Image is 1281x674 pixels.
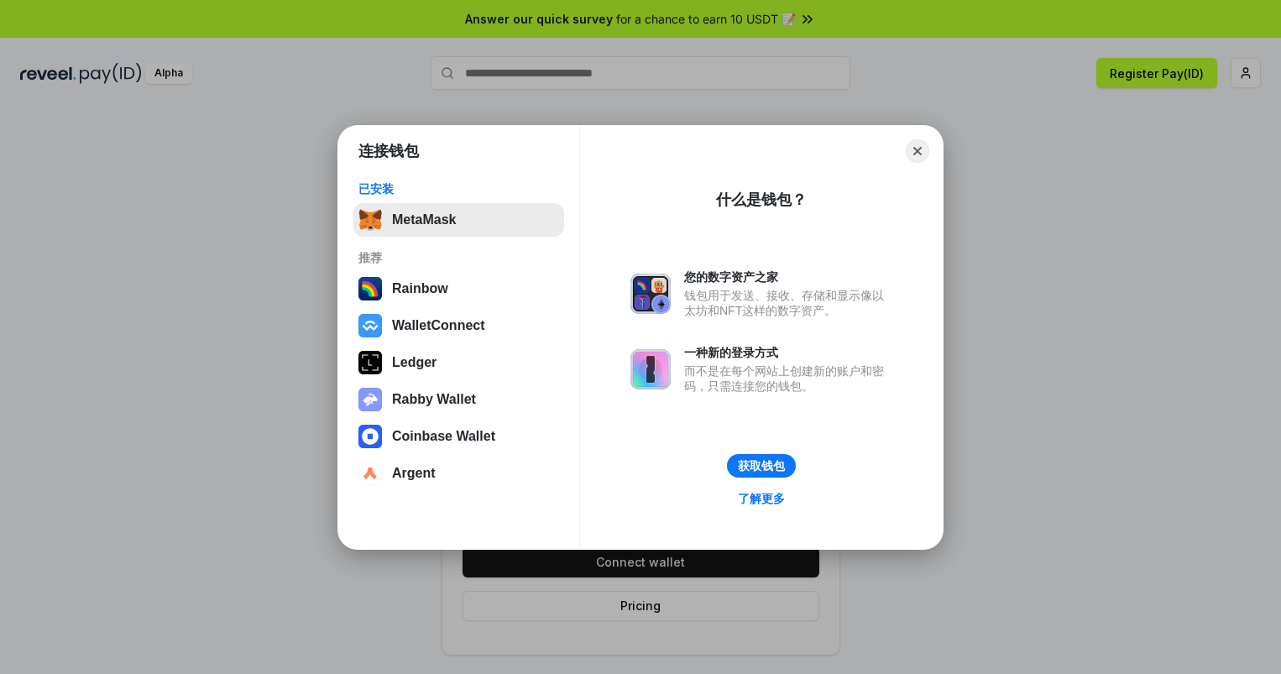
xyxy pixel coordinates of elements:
div: WalletConnect [392,318,485,333]
div: 获取钱包 [738,458,785,473]
img: svg+xml,%3Csvg%20xmlns%3D%22http%3A%2F%2Fwww.w3.org%2F2000%2Fsvg%22%20width%3D%2228%22%20height%3... [358,351,382,374]
a: 了解更多 [728,488,795,509]
img: svg+xml,%3Csvg%20xmlns%3D%22http%3A%2F%2Fwww.w3.org%2F2000%2Fsvg%22%20fill%3D%22none%22%20viewBox... [630,274,671,314]
div: 一种新的登录方式 [684,345,892,360]
img: svg+xml,%3Csvg%20width%3D%2228%22%20height%3D%2228%22%20viewBox%3D%220%200%2028%2028%22%20fill%3D... [358,462,382,485]
button: Rabby Wallet [353,383,564,416]
img: svg+xml,%3Csvg%20width%3D%2228%22%20height%3D%2228%22%20viewBox%3D%220%200%2028%2028%22%20fill%3D... [358,314,382,337]
button: MetaMask [353,203,564,237]
div: 了解更多 [738,491,785,506]
div: 钱包用于发送、接收、存储和显示像以太坊和NFT这样的数字资产。 [684,288,892,318]
img: svg+xml,%3Csvg%20width%3D%22120%22%20height%3D%22120%22%20viewBox%3D%220%200%20120%20120%22%20fil... [358,277,382,300]
div: Rainbow [392,281,448,296]
button: Rainbow [353,272,564,306]
div: 什么是钱包？ [716,190,807,210]
button: Close [906,139,929,163]
button: WalletConnect [353,309,564,342]
div: Argent [392,466,436,481]
button: 获取钱包 [727,454,796,478]
button: Coinbase Wallet [353,420,564,453]
img: svg+xml,%3Csvg%20fill%3D%22none%22%20height%3D%2233%22%20viewBox%3D%220%200%2035%2033%22%20width%... [358,208,382,232]
img: svg+xml,%3Csvg%20width%3D%2228%22%20height%3D%2228%22%20viewBox%3D%220%200%2028%2028%22%20fill%3D... [358,425,382,448]
div: 您的数字资产之家 [684,269,892,285]
div: Rabby Wallet [392,392,476,407]
div: 而不是在每个网站上创建新的账户和密码，只需连接您的钱包。 [684,363,892,394]
h1: 连接钱包 [358,141,419,161]
div: 推荐 [358,250,559,265]
img: svg+xml,%3Csvg%20xmlns%3D%22http%3A%2F%2Fwww.w3.org%2F2000%2Fsvg%22%20fill%3D%22none%22%20viewBox... [358,388,382,411]
button: Ledger [353,346,564,379]
div: 已安装 [358,181,559,196]
div: Ledger [392,355,437,370]
img: svg+xml,%3Csvg%20xmlns%3D%22http%3A%2F%2Fwww.w3.org%2F2000%2Fsvg%22%20fill%3D%22none%22%20viewBox... [630,349,671,389]
div: MetaMask [392,212,456,227]
button: Argent [353,457,564,490]
div: Coinbase Wallet [392,429,495,444]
